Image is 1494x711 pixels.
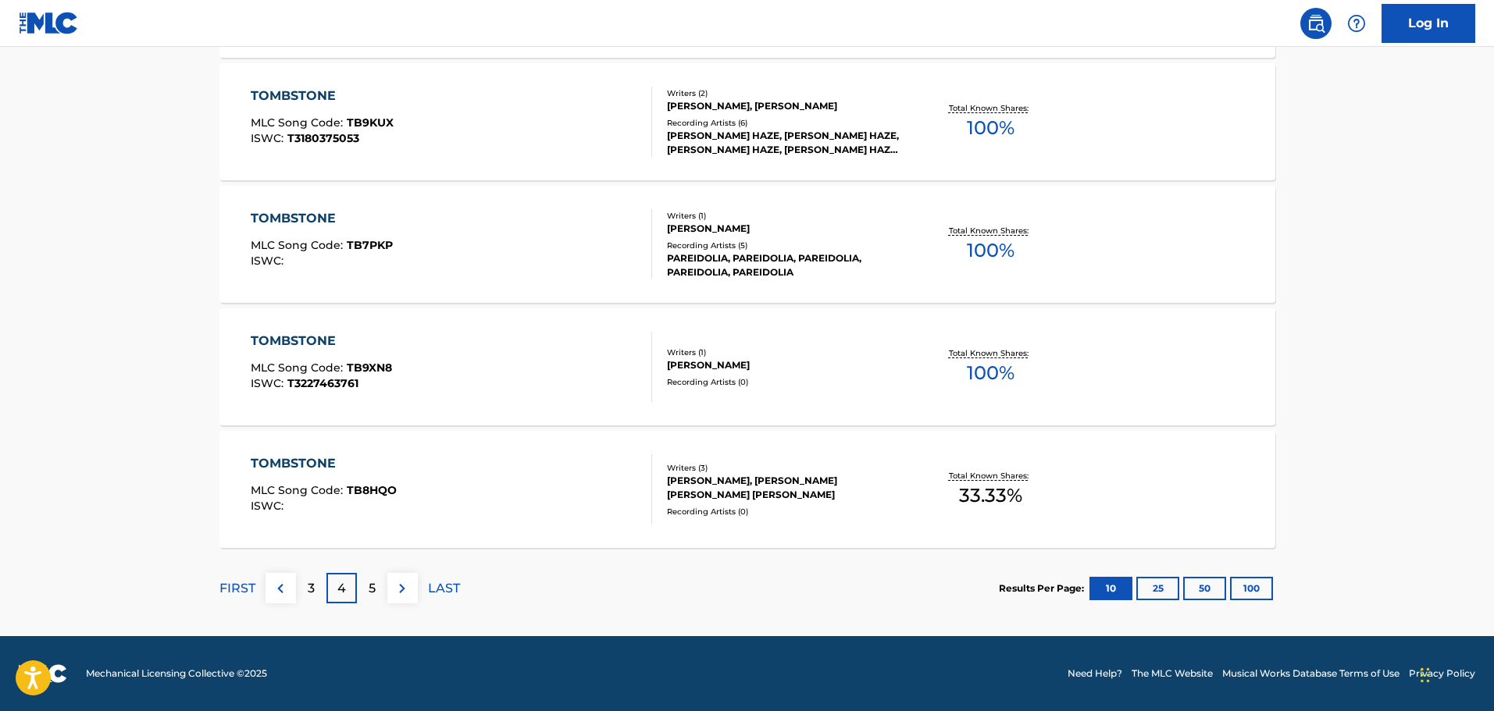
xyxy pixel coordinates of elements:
[967,114,1014,142] span: 100 %
[967,236,1014,265] span: 100 %
[251,376,287,390] span: ISWC :
[967,359,1014,387] span: 100 %
[251,116,347,130] span: MLC Song Code :
[1300,8,1332,39] a: Public Search
[999,581,1088,595] p: Results Per Page:
[1136,577,1179,600] button: 25
[1132,667,1213,681] a: The MLC Website
[949,470,1032,482] p: Total Known Shares:
[667,462,903,474] div: Writers ( 3 )
[667,129,903,157] div: [PERSON_NAME] HAZE, [PERSON_NAME] HAZE, [PERSON_NAME] HAZE, [PERSON_NAME] HAZE, [PERSON_NAME] HAZE
[86,667,267,681] span: Mechanical Licensing Collective © 2025
[251,483,347,497] span: MLC Song Code :
[1089,577,1132,600] button: 10
[251,131,287,145] span: ISWC :
[251,499,287,513] span: ISWC :
[337,579,346,598] p: 4
[347,116,394,130] span: TB9KUX
[251,332,392,350] div: TOMBSTONE
[1347,14,1366,33] img: help
[1382,4,1475,43] a: Log In
[1421,652,1430,699] div: Drag
[251,454,397,473] div: TOMBSTONE
[667,251,903,279] div: PAREIDOLIA, PAREIDOLIA, PAREIDOLIA, PAREIDOLIA, PAREIDOLIA
[1230,577,1273,600] button: 100
[308,579,315,598] p: 3
[667,347,903,358] div: Writers ( 1 )
[19,664,67,683] img: logo
[1068,667,1122,681] a: Need Help?
[251,254,287,268] span: ISWC :
[667,210,903,222] div: Writers ( 1 )
[347,483,397,497] span: TB8HQO
[428,579,460,598] p: LAST
[667,376,903,388] div: Recording Artists ( 0 )
[949,225,1032,236] p: Total Known Shares:
[667,222,903,236] div: [PERSON_NAME]
[219,431,1275,548] a: TOMBSTONEMLC Song Code:TB8HQOISWC:Writers (3)[PERSON_NAME], [PERSON_NAME] [PERSON_NAME] [PERSON_N...
[667,506,903,517] div: Recording Artists ( 0 )
[219,186,1275,303] a: TOMBSTONEMLC Song Code:TB7PKPISWC:Writers (1)[PERSON_NAME]Recording Artists (5)PAREIDOLIA, PAREID...
[1409,667,1475,681] a: Privacy Policy
[251,209,393,228] div: TOMBSTONE
[1183,577,1226,600] button: 50
[347,238,393,252] span: TB7PKP
[287,376,358,390] span: T3227463761
[1222,667,1400,681] a: Musical Works Database Terms of Use
[667,117,903,129] div: Recording Artists ( 6 )
[1341,8,1372,39] div: Help
[271,579,290,598] img: left
[287,131,359,145] span: T3180375053
[667,87,903,99] div: Writers ( 2 )
[667,358,903,372] div: [PERSON_NAME]
[667,474,903,502] div: [PERSON_NAME], [PERSON_NAME] [PERSON_NAME] [PERSON_NAME]
[959,482,1022,510] span: 33.33 %
[219,579,255,598] p: FIRST
[19,12,79,34] img: MLC Logo
[667,99,903,113] div: [PERSON_NAME], [PERSON_NAME]
[251,87,394,105] div: TOMBSTONE
[251,361,347,375] span: MLC Song Code :
[251,238,347,252] span: MLC Song Code :
[347,361,392,375] span: TB9XN8
[1307,14,1325,33] img: search
[219,63,1275,180] a: TOMBSTONEMLC Song Code:TB9KUXISWC:T3180375053Writers (2)[PERSON_NAME], [PERSON_NAME]Recording Art...
[369,579,376,598] p: 5
[219,308,1275,425] a: TOMBSTONEMLC Song Code:TB9XN8ISWC:T3227463761Writers (1)[PERSON_NAME]Recording Artists (0)Total K...
[393,579,412,598] img: right
[1416,636,1494,711] iframe: Chat Widget
[667,240,903,251] div: Recording Artists ( 5 )
[949,347,1032,359] p: Total Known Shares:
[949,102,1032,114] p: Total Known Shares:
